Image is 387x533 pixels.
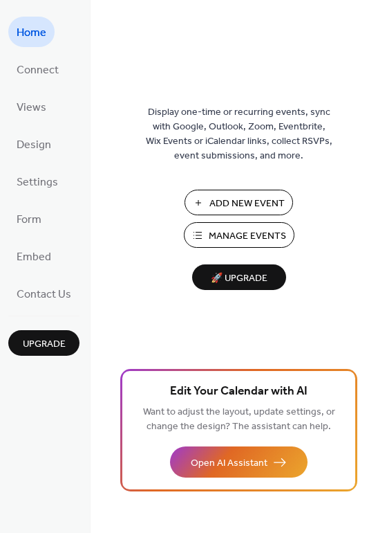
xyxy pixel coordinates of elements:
span: Home [17,22,46,44]
span: Embed [17,246,51,269]
a: Contact Us [8,278,79,309]
span: Design [17,134,51,156]
span: Views [17,97,46,119]
span: Open AI Assistant [191,456,267,471]
span: 🚀 Upgrade [200,269,278,288]
span: Connect [17,60,59,82]
button: Upgrade [8,330,79,356]
a: Home [8,17,55,47]
span: Contact Us [17,284,71,306]
span: Settings [17,172,58,194]
button: Add New Event [185,190,293,215]
span: Edit Your Calendar with AI [170,382,308,401]
button: Manage Events [184,222,294,248]
span: Form [17,209,41,231]
span: Upgrade [23,337,66,352]
span: Display one-time or recurring events, sync with Google, Outlook, Zoom, Eventbrite, Wix Events or ... [146,105,332,163]
a: Design [8,129,59,159]
a: Settings [8,166,66,197]
button: Open AI Assistant [170,446,308,478]
a: Connect [8,54,67,84]
a: Embed [8,241,59,271]
a: Views [8,91,55,122]
span: Want to adjust the layout, update settings, or change the design? The assistant can help. [143,403,335,436]
button: 🚀 Upgrade [192,264,286,290]
a: Form [8,204,50,234]
span: Manage Events [209,229,286,244]
span: Add New Event [209,197,285,211]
